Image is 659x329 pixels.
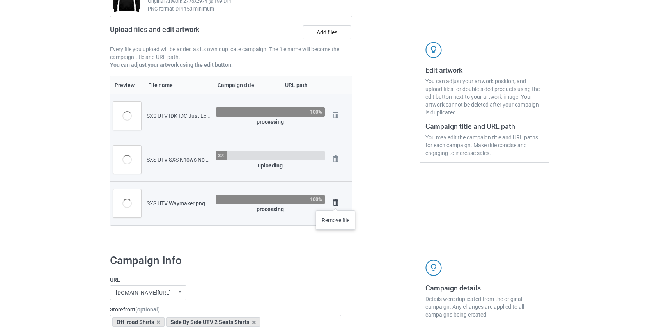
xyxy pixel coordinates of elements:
[147,112,211,120] div: SXS UTV IDK IDC Just Let Me Ride.png
[330,197,341,208] img: svg+xml;base64,PD94bWwgdmVyc2lvbj0iMS4wIiBlbmNvZGluZz0iVVRGLTgiPz4KPHN2ZyB3aWR0aD0iMjhweCIgaGVpZ2...
[110,254,342,268] h1: Campaign Info
[216,118,324,126] div: processing
[166,317,260,327] div: Side By Side UTV 2 Seats Shirts
[218,153,225,158] div: 3%
[116,290,171,295] div: [DOMAIN_NAME][URL]
[281,76,327,94] th: URL path
[425,133,544,157] div: You may edit the campaign title and URL paths for each campaign. Make title concise and engaging ...
[310,109,322,114] div: 100%
[425,260,442,276] img: svg+xml;base64,PD94bWwgdmVyc2lvbj0iMS4wIiBlbmNvZGluZz0iVVRGLTgiPz4KPHN2ZyB3aWR0aD0iNDJweCIgaGVpZ2...
[425,295,544,318] div: Details were duplicated from the original campaign. Any changes are applied to all campaigns bein...
[425,283,544,292] h3: Campaign details
[110,62,233,68] b: You can adjust your artwork using the edit button.
[110,306,342,313] label: Storefront
[110,76,144,94] th: Preview
[310,197,322,202] div: 100%
[110,25,255,40] h2: Upload files and edit artwork
[425,42,442,58] img: svg+xml;base64,PD94bWwgdmVyc2lvbj0iMS4wIiBlbmNvZGluZz0iVVRGLTgiPz4KPHN2ZyB3aWR0aD0iNDJweCIgaGVpZ2...
[110,276,342,284] label: URL
[425,122,544,131] h3: Campaign title and URL path
[213,76,281,94] th: Campaign title
[135,306,160,313] span: (optional)
[147,199,211,207] div: SXS UTV Waymaker.png
[330,110,341,121] img: svg+xml;base64,PD94bWwgdmVyc2lvbj0iMS4wIiBlbmNvZGluZz0iVVRGLTgiPz4KPHN2ZyB3aWR0aD0iMjhweCIgaGVpZ2...
[216,162,324,169] div: uploading
[330,153,341,164] img: svg+xml;base64,PD94bWwgdmVyc2lvbj0iMS4wIiBlbmNvZGluZz0iVVRGLTgiPz4KPHN2ZyB3aWR0aD0iMjhweCIgaGVpZ2...
[144,76,214,94] th: File name
[148,5,304,13] span: PNG format, DPI 150 minimum
[316,210,355,230] div: Remove file
[216,205,324,213] div: processing
[303,25,351,39] label: Add files
[147,156,211,164] div: SXS UTV SXS Knows No Boundaries.png
[110,45,353,61] p: Every file you upload will be added as its own duplicate campaign. The file name will become the ...
[425,66,544,75] h3: Edit artwork
[425,77,544,116] div: You can adjust your artwork position, and upload files for double-sided products using the edit b...
[112,317,165,327] div: Off-road Shirts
